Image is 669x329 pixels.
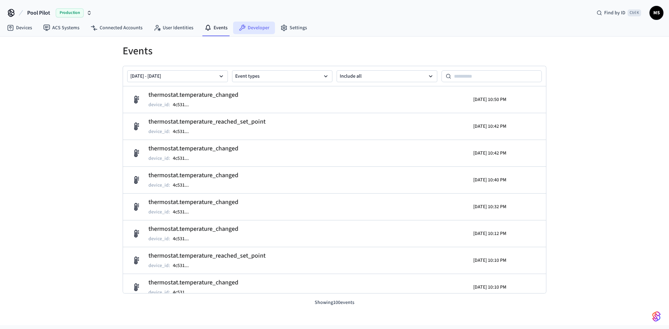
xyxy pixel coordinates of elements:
[148,224,238,234] h2: thermostat.temperature_changed
[1,22,38,34] a: Devices
[275,22,313,34] a: Settings
[171,181,196,189] button: 4c531...
[652,311,661,322] img: SeamLogoGradient.69752ec5.svg
[171,101,196,109] button: 4c531...
[123,299,546,306] p: Showing 100 events
[473,150,506,157] p: [DATE] 10:42 PM
[473,96,506,103] p: [DATE] 10:50 PM
[628,9,641,16] span: Ctrl K
[171,154,196,163] button: 4c531...
[473,230,506,237] p: [DATE] 10:12 PM
[56,8,84,17] span: Production
[148,90,238,100] h2: thermostat.temperature_changed
[148,289,170,296] p: device_id :
[171,127,196,136] button: 4c531...
[473,257,506,264] p: [DATE] 10:10 PM
[650,7,663,19] span: MS
[337,70,437,82] button: Include all
[148,182,170,189] p: device_id :
[127,70,228,82] button: [DATE] - [DATE]
[171,235,196,243] button: 4c531...
[148,128,170,135] p: device_id :
[232,70,333,82] button: Event types
[591,7,647,19] div: Find by IDCtrl K
[233,22,275,34] a: Developer
[123,45,546,57] h1: Events
[148,235,170,242] p: device_id :
[171,261,196,270] button: 4c531...
[604,9,625,16] span: Find by ID
[199,22,233,34] a: Events
[473,177,506,183] p: [DATE] 10:40 PM
[148,262,170,269] p: device_id :
[27,9,50,17] span: Pool Pilot
[473,203,506,210] p: [DATE] 10:32 PM
[148,278,238,288] h2: thermostat.temperature_changed
[473,284,506,291] p: [DATE] 10:10 PM
[148,155,170,162] p: device_id :
[148,117,266,127] h2: thermostat.temperature_reached_set_point
[148,197,238,207] h2: thermostat.temperature_changed
[148,209,170,216] p: device_id :
[148,171,238,180] h2: thermostat.temperature_changed
[85,22,148,34] a: Connected Accounts
[171,288,196,297] button: 4c531...
[148,251,266,261] h2: thermostat.temperature_reached_set_point
[38,22,85,34] a: ACS Systems
[473,123,506,130] p: [DATE] 10:42 PM
[148,101,170,108] p: device_id :
[148,144,238,154] h2: thermostat.temperature_changed
[171,208,196,216] button: 4c531...
[649,6,663,20] button: MS
[148,22,199,34] a: User Identities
